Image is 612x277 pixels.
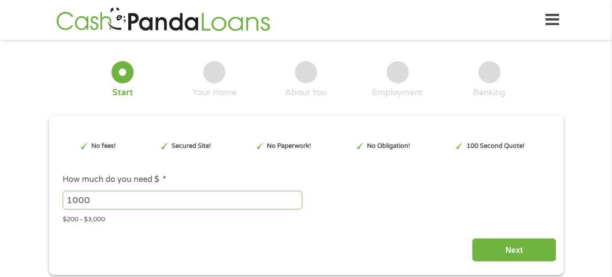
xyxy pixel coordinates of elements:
[372,87,423,98] div: Employment
[112,87,133,98] div: Start
[467,141,525,151] p: 100 Second Quote!
[367,141,410,151] p: No Obligation!
[53,6,273,34] img: GetLoanNow Logo
[472,238,556,262] input: Next
[285,87,327,98] div: About You
[63,211,549,225] div: $200 - $3,000
[172,141,211,151] p: Secured Site!
[267,141,311,151] p: No Paperwork!
[63,174,166,185] label: How much do you need $
[91,141,116,151] p: No fees!
[473,87,505,98] div: Banking
[192,87,237,98] div: Your Home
